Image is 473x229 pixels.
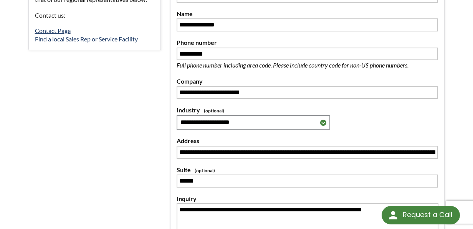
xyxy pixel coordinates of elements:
[177,38,438,48] label: Phone number
[177,105,438,115] label: Industry
[177,76,438,86] label: Company
[177,194,438,204] label: Inquiry
[403,206,452,224] div: Request a Call
[382,206,460,224] div: Request a Call
[177,9,438,19] label: Name
[35,27,71,34] a: Contact Page
[35,35,138,43] a: Find a local Sales Rep or Service Facility
[177,60,434,70] p: Full phone number including area code. Please include country code for non-US phone numbers.
[35,10,155,20] p: Contact us:
[177,136,438,146] label: Address
[387,209,399,221] img: round button
[177,165,438,175] label: Suite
